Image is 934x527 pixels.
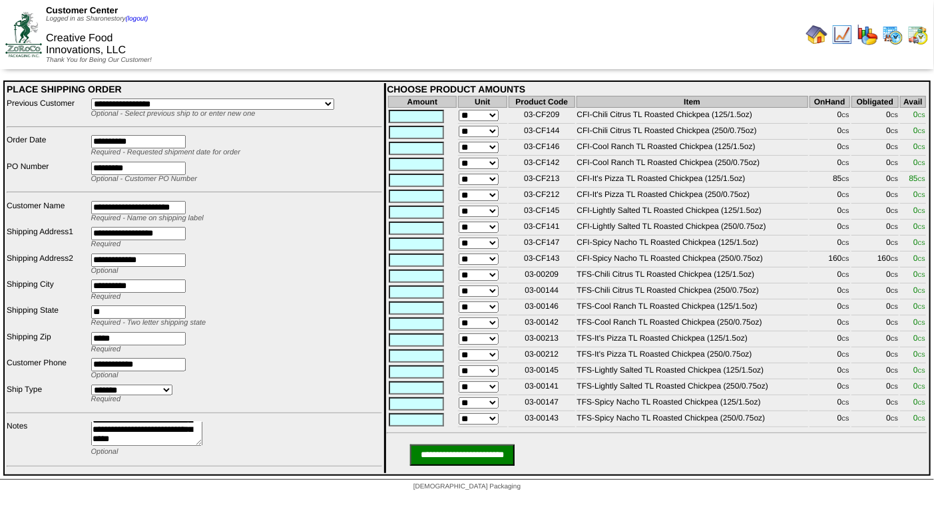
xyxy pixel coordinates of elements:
th: Unit [458,96,508,108]
span: CS [842,384,849,390]
span: CS [842,304,849,310]
td: CFI-Spicy Nacho TL Roasted Chickpea (125/1.5oz) [577,237,808,252]
span: 0 [913,126,925,135]
td: 0 [810,141,850,156]
td: 0 [810,237,850,252]
th: Obligated [851,96,899,108]
span: CS [891,112,898,118]
td: TFS-It's Pizza TL Roasted Chickpea (250/0.75oz) [577,349,808,363]
span: CS [842,368,849,374]
td: 03-CF142 [509,157,575,172]
span: CS [918,384,925,390]
td: 0 [851,189,899,204]
td: TFS-Cool Ranch TL Roasted Chickpea (250/0.75oz) [577,317,808,331]
th: Item [577,96,808,108]
span: Creative Food Innovations, LLC [46,33,126,56]
img: calendarinout.gif [907,24,929,45]
span: 0 [913,142,925,151]
div: CHOOSE PRODUCT AMOUNTS [387,84,927,94]
td: 0 [810,285,850,299]
span: Required - Two letter shipping state [91,319,206,327]
td: 0 [810,317,850,331]
td: CFI-Spicy Nacho TL Roasted Chickpea (250/0.75oz) [577,253,808,267]
span: CS [842,224,849,230]
td: TFS-Spicy Nacho TL Roasted Chickpea (250/0.75oz) [577,413,808,427]
span: Required - Name on shipping label [91,214,204,222]
span: CS [891,288,898,294]
span: CS [842,128,849,134]
td: CFI-Lightly Salted TL Roasted Chickpea (125/1.5oz) [577,205,808,220]
span: CS [891,176,898,182]
td: CFI-Chili Citrus TL Roasted Chickpea (125/1.5oz) [577,109,808,124]
td: 03-00144 [509,285,575,299]
span: CS [842,416,849,422]
td: 0 [851,333,899,347]
span: CS [891,208,898,214]
span: CS [918,144,925,150]
td: 0 [851,397,899,411]
td: 03-00146 [509,301,575,315]
td: Shipping Address2 [6,253,89,277]
td: 160 [851,253,899,267]
td: TFS-Lightly Salted TL Roasted Chickpea (125/1.5oz) [577,365,808,379]
td: 03-00147 [509,397,575,411]
span: CS [918,256,925,262]
span: CS [918,224,925,230]
td: 0 [851,413,899,427]
span: CS [918,240,925,246]
td: CFI-It's Pizza TL Roasted Chickpea (125/1.5oz) [577,173,808,188]
span: CS [842,272,849,278]
td: PO Number [6,161,89,186]
span: 0 [913,333,925,343]
span: Optional [91,267,118,275]
span: CS [891,400,898,406]
span: Customer Center [46,5,118,15]
td: 0 [810,269,850,283]
td: 0 [851,317,899,331]
td: 03-00145 [509,365,575,379]
span: 0 [913,254,925,263]
th: OnHand [810,96,850,108]
span: CS [842,336,849,342]
td: 03-00141 [509,381,575,395]
span: CS [842,160,849,166]
th: Amount [388,96,456,108]
span: Optional [91,448,118,456]
span: 0 [913,206,925,215]
span: Required [91,240,121,248]
span: CS [918,320,925,326]
span: 0 [913,365,925,375]
span: CS [918,128,925,134]
td: TFS-Cool Ranch TL Roasted Chickpea (125/1.5oz) [577,301,808,315]
td: 0 [810,301,850,315]
td: 0 [810,349,850,363]
td: 03-00212 [509,349,575,363]
span: CS [891,304,898,310]
td: Ship Type [6,384,89,407]
td: CFI-Cool Ranch TL Roasted Chickpea (125/1.5oz) [577,141,808,156]
td: CFI-Lightly Salted TL Roasted Chickpea (250/0.75oz) [577,221,808,236]
span: CS [918,336,925,342]
span: 0 [913,397,925,407]
td: 03-00209 [509,269,575,283]
span: Logged in as Sharonestory [46,15,148,23]
td: 0 [851,237,899,252]
td: 0 [851,269,899,283]
span: Optional - Select previous ship to or enter new one [91,110,256,118]
td: 03-00142 [509,317,575,331]
span: Required [91,345,121,353]
span: 0 [913,269,925,279]
td: 0 [810,157,850,172]
span: 0 [913,222,925,231]
span: 0 [913,413,925,423]
th: Avail [900,96,926,108]
img: home.gif [806,24,827,45]
span: 0 [913,301,925,311]
td: 0 [810,221,850,236]
td: 0 [851,157,899,172]
span: CS [918,368,925,374]
span: 85 [909,174,925,183]
td: Shipping Address1 [6,226,89,251]
span: CS [891,224,898,230]
span: CS [918,400,925,406]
